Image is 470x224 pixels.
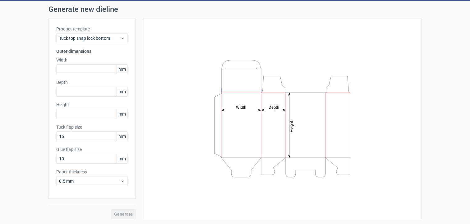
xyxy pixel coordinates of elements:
[56,102,128,108] label: Height
[117,132,127,141] span: mm
[117,109,127,119] span: mm
[117,65,127,74] span: mm
[117,154,127,163] span: mm
[56,124,128,130] label: Tuck flap size
[59,178,120,184] span: 0.5 mm
[289,121,294,132] tspan: Height
[236,105,246,109] tspan: Width
[56,169,128,175] label: Paper thickness
[56,48,128,54] h3: Outer dimensions
[56,146,128,153] label: Glue flap size
[56,79,128,85] label: Depth
[117,87,127,96] span: mm
[59,35,120,41] span: Tuck top snap lock bottom
[269,105,279,109] tspan: Depth
[48,6,422,13] h1: Generate new dieline
[56,57,128,63] label: Width
[56,26,128,32] label: Product template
